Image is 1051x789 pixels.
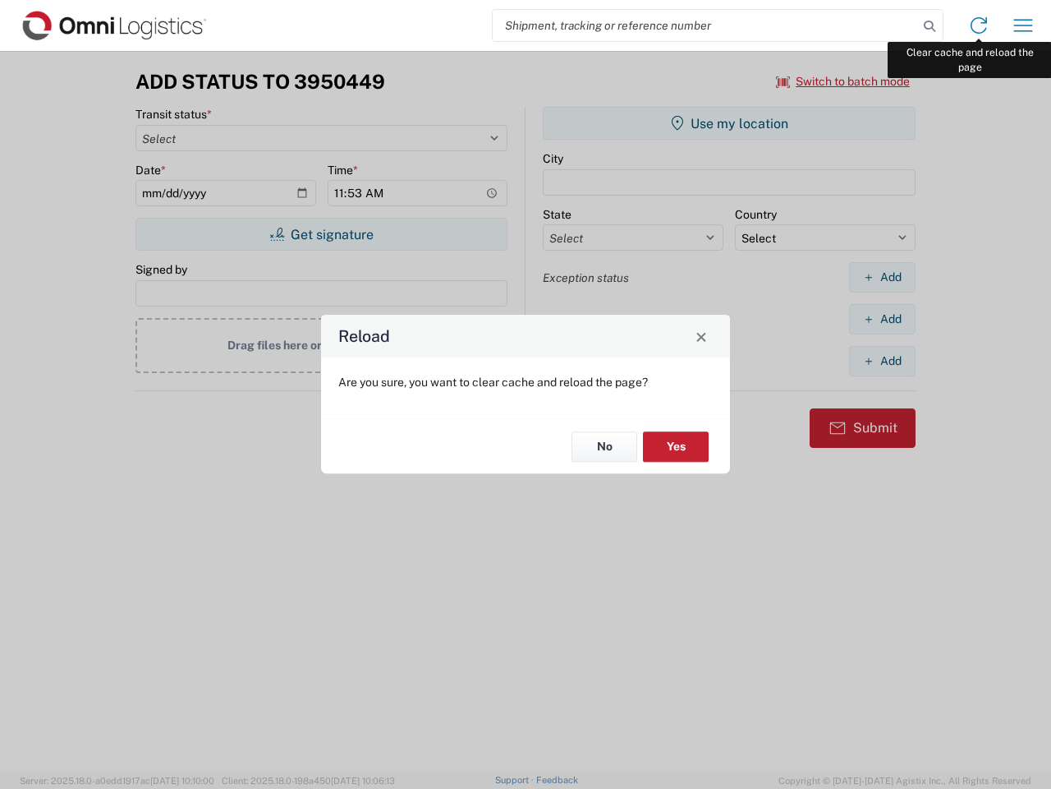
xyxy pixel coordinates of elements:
input: Shipment, tracking or reference number [493,10,918,41]
p: Are you sure, you want to clear cache and reload the page? [338,375,713,390]
button: Close [690,325,713,348]
button: Yes [643,431,709,462]
h4: Reload [338,325,390,348]
button: No [571,431,637,462]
